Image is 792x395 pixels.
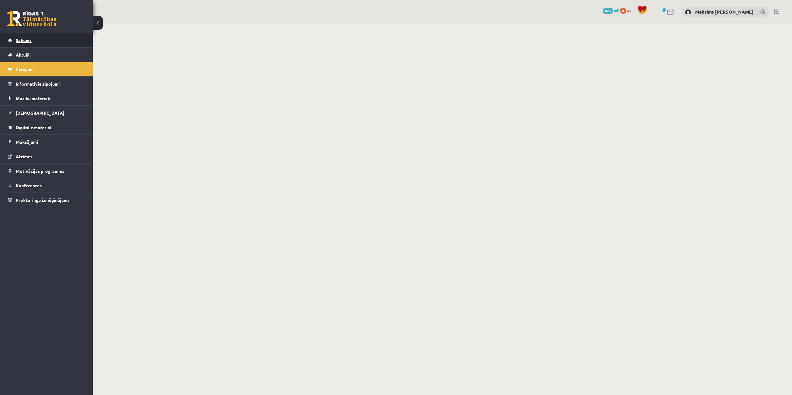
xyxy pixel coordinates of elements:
legend: Ziņojumi [16,62,85,76]
a: Informatīvie ziņojumi [8,77,85,91]
a: 0 xp [620,8,634,13]
span: Atzīmes [16,154,32,159]
a: Motivācijas programma [8,164,85,178]
a: 2617 mP [603,8,619,13]
a: Sākums [8,33,85,47]
legend: Informatīvie ziņojumi [16,77,85,91]
span: 2617 [603,8,613,14]
span: Aktuāli [16,52,31,57]
span: mP [614,8,619,13]
a: Aktuāli [8,48,85,62]
span: Digitālie materiāli [16,125,53,130]
a: Digitālie materiāli [8,120,85,134]
a: Maksājumi [8,135,85,149]
span: Mācību materiāli [16,96,50,101]
a: Maksims [PERSON_NAME] [695,9,754,15]
span: Proktoringa izmēģinājums [16,197,70,203]
a: [DEMOGRAPHIC_DATA] [8,106,85,120]
span: Konferences [16,183,42,188]
img: Maksims Mihails Blizņuks [685,9,691,15]
a: Proktoringa izmēģinājums [8,193,85,207]
span: Motivācijas programma [16,168,65,174]
a: Mācību materiāli [8,91,85,105]
a: Ziņojumi [8,62,85,76]
span: xp [627,8,631,13]
span: 0 [620,8,626,14]
span: [DEMOGRAPHIC_DATA] [16,110,64,116]
a: Atzīmes [8,149,85,164]
a: Konferences [8,178,85,193]
legend: Maksājumi [16,135,85,149]
a: Rīgas 1. Tālmācības vidusskola [7,11,56,26]
span: Sākums [16,37,32,43]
